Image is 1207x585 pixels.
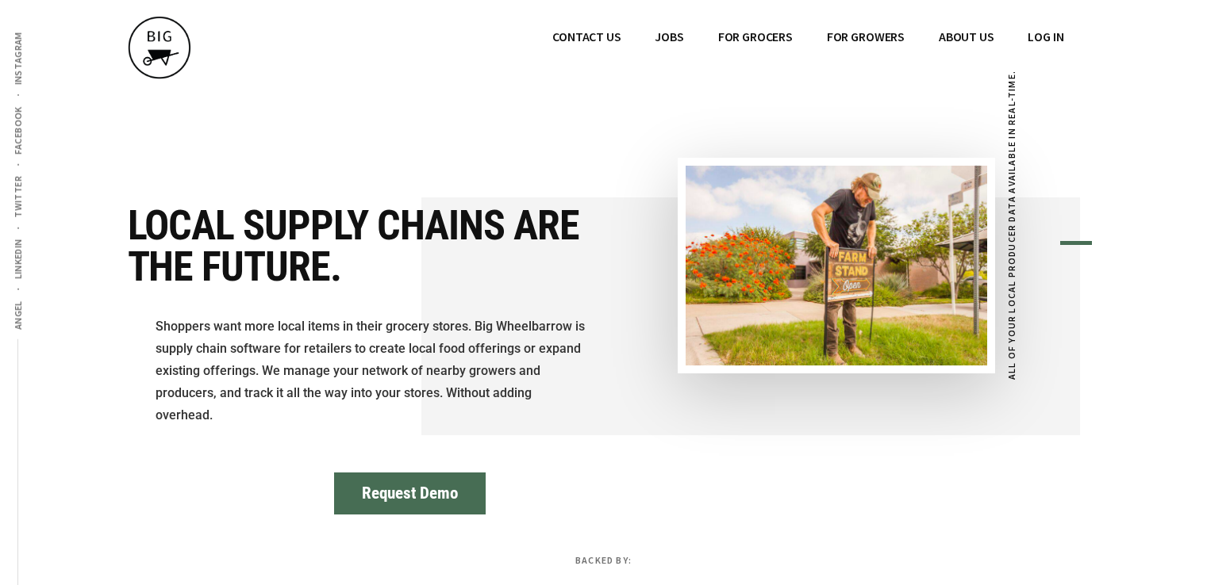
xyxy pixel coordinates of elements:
[639,16,699,57] a: JOBS
[12,176,24,218] span: Twitter
[334,553,874,568] p: Backed By:
[655,29,683,44] span: JOBS
[156,315,591,426] p: Shoppers want more local items in their grocery stores. Big Wheelbarrow is supply chain software ...
[1028,29,1063,44] span: Log In
[334,472,486,514] button: Request Demo
[12,300,24,330] span: Angel
[12,106,24,155] span: Facebook
[811,16,921,57] a: FOR GROWERS
[827,29,905,44] span: FOR GROWERS
[128,16,191,79] img: BIG WHEELBARROW
[10,22,26,94] a: Instagram
[12,239,24,279] span: LinkedIn
[12,32,24,85] span: Instagram
[10,229,26,289] a: LinkedIn
[536,16,1079,57] nav: Main
[1005,55,1019,396] figcaption: All of your local producer data available in real-time.
[10,291,26,339] a: Angel
[923,16,1010,57] a: ABOUT US
[536,16,636,57] a: CONTACT US
[702,16,809,57] a: FOR GROCERS
[939,29,994,44] span: ABOUT US
[128,205,591,288] h1: Local supply chains are the future.
[1012,16,1079,57] a: Log In
[718,29,793,44] span: FOR GROCERS
[552,29,621,44] span: CONTACT US
[10,97,26,164] a: Facebook
[10,166,26,227] a: Twitter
